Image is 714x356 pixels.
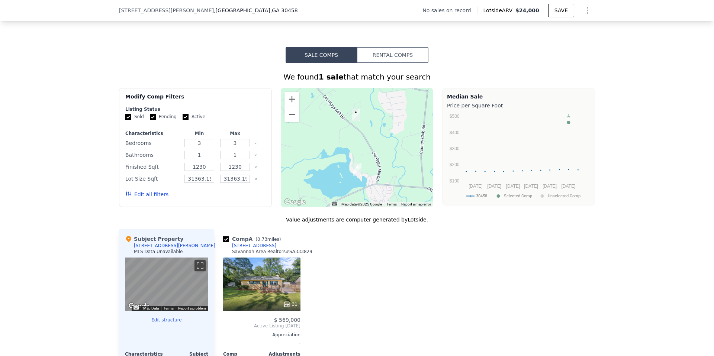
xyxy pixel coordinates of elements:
[257,237,267,242] span: 0.73
[143,306,159,311] button: Map Data
[223,235,284,243] div: Comp A
[119,7,214,14] span: [STREET_ADDRESS][PERSON_NAME]
[125,114,131,120] input: Sold
[319,72,344,81] strong: 1 sale
[450,130,460,135] text: $400
[134,306,139,310] button: Keyboard shortcuts
[232,243,276,249] div: [STREET_ADDRESS]
[548,4,574,17] button: SAVE
[283,197,307,207] img: Google
[127,301,151,311] img: Google
[283,301,297,308] div: 31
[283,197,307,207] a: Open this area in Google Maps (opens a new window)
[487,184,501,189] text: [DATE]
[223,243,276,249] a: [STREET_ADDRESS]
[284,107,299,122] button: Zoom out
[125,258,208,311] div: Map
[357,47,428,63] button: Rental Comps
[163,306,174,310] a: Terms
[450,146,460,151] text: $300
[447,100,590,111] div: Price per Square Foot
[178,306,206,310] a: Report a problem
[580,3,595,18] button: Show Options
[450,162,460,167] text: $200
[341,202,382,206] span: Map data ©2025 Google
[125,106,266,112] div: Listing Status
[254,178,257,181] button: Clear
[125,162,180,172] div: Finished Sqft
[219,130,251,136] div: Max
[125,138,180,148] div: Bedrooms
[223,332,300,338] div: Appreciation
[183,114,189,120] input: Active
[274,317,300,323] span: $ 569,000
[401,202,431,206] a: Report a map error
[150,114,156,120] input: Pending
[183,114,205,120] label: Active
[183,130,216,136] div: Min
[125,191,168,198] button: Edit all filters
[469,184,483,189] text: [DATE]
[125,93,266,106] div: Modify Comp Filters
[125,235,183,243] div: Subject Property
[476,194,487,198] text: 30458
[125,317,208,323] button: Edit structure
[150,114,177,120] label: Pending
[450,114,460,119] text: $500
[561,184,575,189] text: [DATE]
[483,7,515,14] span: Lotside ARV
[194,260,206,271] button: Toggle fullscreen view
[286,47,357,63] button: Sale Comps
[125,130,180,136] div: Characteristics
[450,178,460,184] text: $100
[548,194,580,198] text: Unselected Comp
[127,301,151,311] a: Open this area in Google Maps (opens a new window)
[447,111,590,204] svg: A chart.
[134,249,183,255] div: MLS Data Unavailable
[504,194,532,198] text: Selected Comp
[524,184,538,189] text: [DATE]
[284,92,299,107] button: Zoom in
[254,154,257,157] button: Clear
[506,184,520,189] text: [DATE]
[134,243,215,249] div: [STREET_ADDRESS][PERSON_NAME]
[543,184,557,189] text: [DATE]
[270,7,298,13] span: , GA 30458
[125,174,180,184] div: Lot Size Sqft
[125,258,208,311] div: Street View
[567,114,570,118] text: A
[223,323,300,329] span: Active Listing [DATE]
[254,166,257,169] button: Clear
[253,237,284,242] span: ( miles)
[352,109,360,121] div: 2581 Old Riggs Mill Rd
[232,249,312,255] div: Savannah Area Realtors # SA333829
[353,163,361,176] div: 129 Cypress Lake Dr
[447,93,590,100] div: Median Sale
[214,7,298,14] span: , [GEOGRAPHIC_DATA]
[125,114,144,120] label: Sold
[119,72,595,82] div: We found that match your search
[223,338,300,348] div: -
[254,142,257,145] button: Clear
[515,7,539,13] span: $24,000
[422,7,477,14] div: No sales on record
[119,216,595,223] div: Value adjustments are computer generated by Lotside .
[386,202,397,206] a: Terms
[332,202,337,205] button: Keyboard shortcuts
[125,150,180,160] div: Bathrooms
